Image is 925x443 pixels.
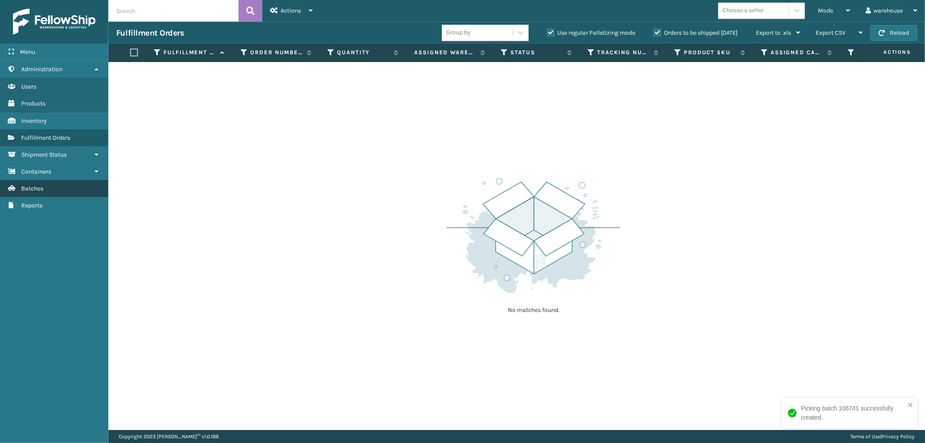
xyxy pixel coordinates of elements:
[684,49,736,56] label: Product SKU
[856,45,916,59] span: Actions
[21,117,47,125] span: Inventory
[21,83,36,90] span: Users
[116,28,184,38] h3: Fulfillment Orders
[801,404,905,422] div: Picking batch 106741 successfully created.
[250,49,303,56] label: Order Number
[20,48,35,56] span: Menu
[654,29,738,36] label: Orders to be shipped [DATE]
[722,6,764,15] div: Choose a seller
[510,49,563,56] label: Status
[21,100,46,107] span: Products
[816,29,846,36] span: Export CSV
[446,28,471,37] div: Group by
[337,49,389,56] label: Quantity
[756,29,791,36] span: Export to .xls
[21,168,51,175] span: Containers
[414,49,476,56] label: Assigned Warehouse
[21,185,43,192] span: Batches
[21,134,70,141] span: Fulfillment Orders
[119,430,219,443] p: Copyright 2023 [PERSON_NAME]™ v 1.0.188
[870,25,917,41] button: Reload
[771,49,823,56] label: Assigned Carrier Service
[818,7,833,14] span: Mode
[21,151,67,158] span: Shipment Status
[163,49,216,56] label: Fulfillment Order Id
[908,401,914,410] button: close
[597,49,650,56] label: Tracking Number
[13,9,95,35] img: logo
[547,29,635,36] label: Use regular Palletizing mode
[21,66,62,73] span: Administration
[21,202,42,209] span: Reports
[281,7,301,14] span: Actions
